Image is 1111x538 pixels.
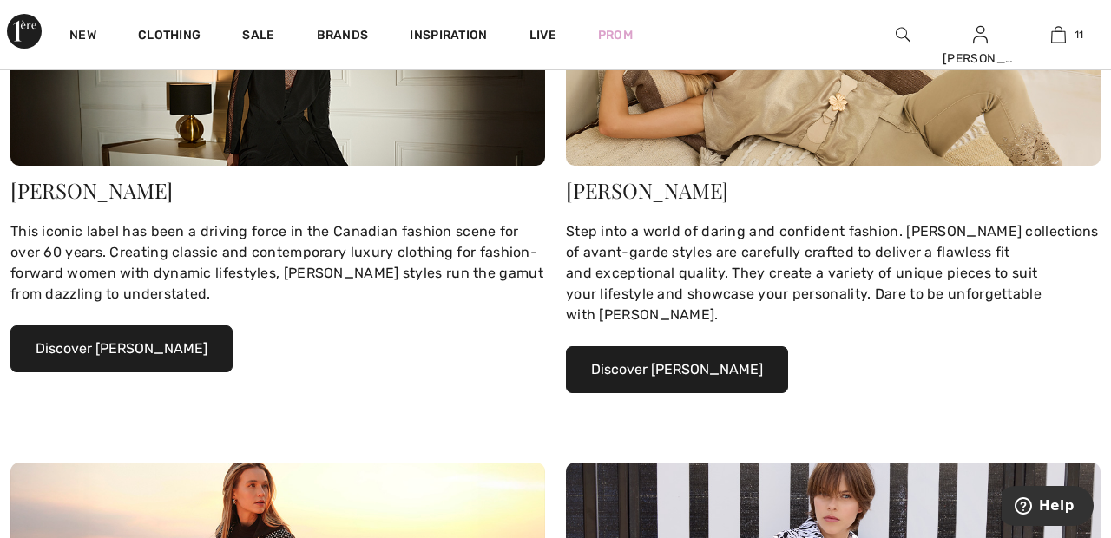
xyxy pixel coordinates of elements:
a: Sale [242,28,274,46]
span: Inspiration [410,28,487,46]
div: [PERSON_NAME] [943,49,1019,68]
a: Live [529,26,556,44]
a: New [69,28,96,46]
a: Prom [598,26,633,44]
div: [PERSON_NAME] [566,180,1101,200]
img: 1ère Avenue [7,14,42,49]
div: This iconic label has been a driving force in the Canadian fashion scene for over 60 years. Creat... [10,221,545,305]
a: Brands [317,28,369,46]
div: [PERSON_NAME] [10,180,545,200]
a: Clothing [138,28,201,46]
div: Step into a world of daring and confident fashion. [PERSON_NAME] collections of avant-garde style... [566,221,1101,325]
iframe: Opens a widget where you can find more information [1002,486,1094,529]
a: Sign In [973,26,988,43]
button: Discover [PERSON_NAME] [566,346,788,393]
span: 11 [1075,27,1084,43]
img: My Info [973,24,988,45]
a: 11 [1020,24,1096,45]
img: search the website [896,24,910,45]
button: Discover [PERSON_NAME] [10,325,233,372]
img: My Bag [1051,24,1066,45]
